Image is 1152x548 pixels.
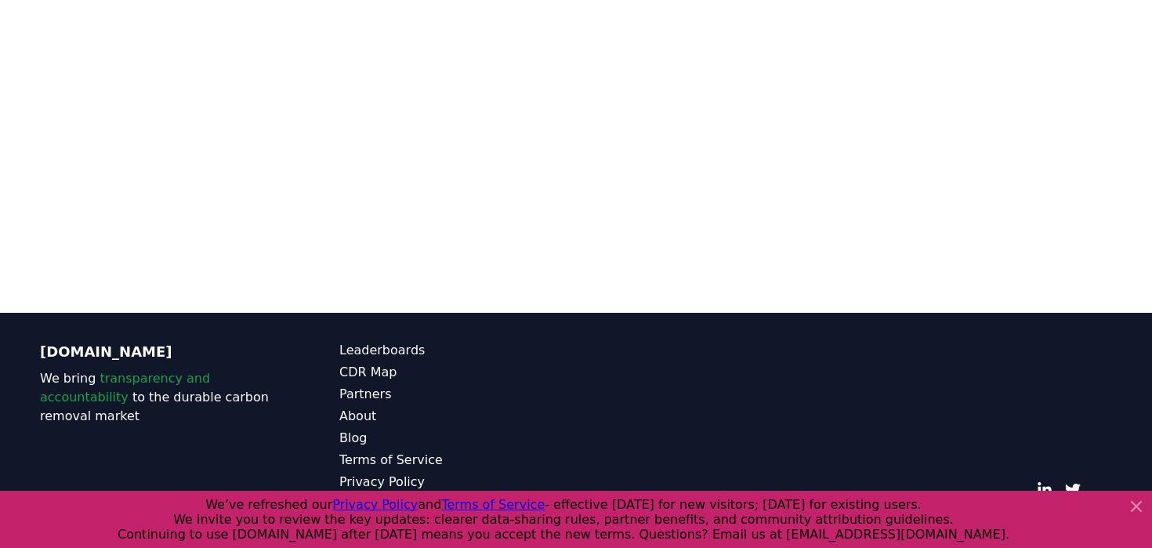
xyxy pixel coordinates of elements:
[339,363,576,382] a: CDR Map
[40,341,277,363] p: [DOMAIN_NAME]
[339,385,576,404] a: Partners
[339,473,576,492] a: Privacy Policy
[40,371,210,405] span: transparency and accountability
[40,369,277,426] p: We bring to the durable carbon removal market
[339,429,576,448] a: Blog
[1065,482,1081,498] a: Twitter
[1037,482,1052,498] a: LinkedIn
[339,407,576,426] a: About
[339,451,576,470] a: Terms of Service
[339,341,576,360] a: Leaderboards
